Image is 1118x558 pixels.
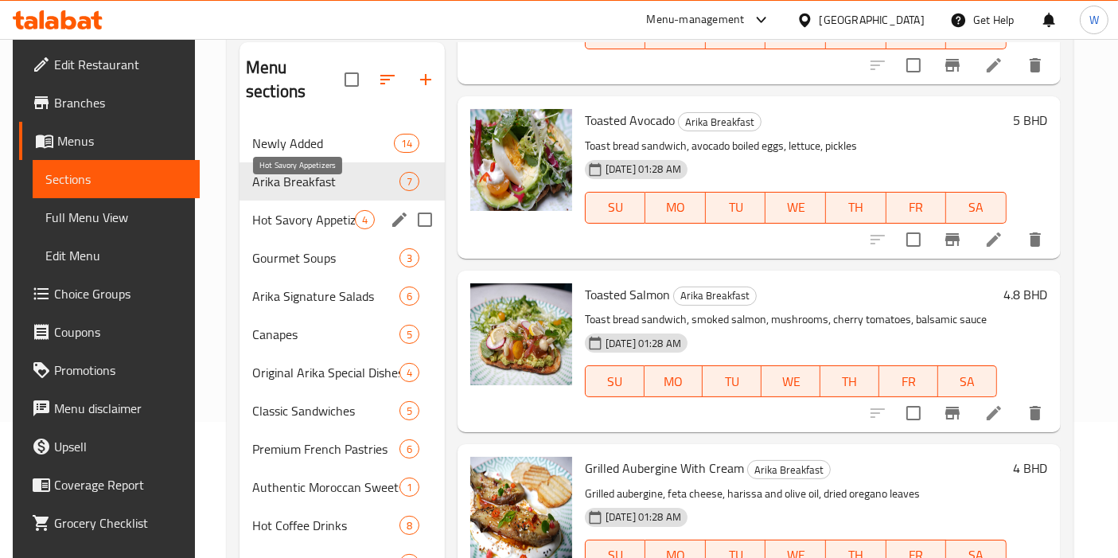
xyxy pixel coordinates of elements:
[252,134,394,153] div: Newly Added
[399,478,419,497] div: items
[252,439,399,458] div: Premium French Pastries
[335,63,368,96] span: Select all sections
[952,22,1000,45] span: SA
[19,84,200,122] a: Branches
[54,284,187,303] span: Choice Groups
[820,365,879,397] button: TH
[400,174,419,189] span: 7
[400,404,419,419] span: 5
[19,275,200,313] a: Choice Groups
[33,160,200,198] a: Sections
[400,289,419,304] span: 6
[933,46,972,84] button: Branch-specific-item
[240,468,445,506] div: Authentic Moroccan Sweets1
[19,122,200,160] a: Menus
[240,277,445,315] div: Arika Signature Salads6
[252,363,399,382] span: Original Arika Special Dishes
[886,192,947,224] button: FR
[599,162,688,177] span: [DATE] 01:28 AM
[599,336,688,351] span: [DATE] 01:28 AM
[54,93,187,112] span: Branches
[645,365,703,397] button: MO
[400,480,419,495] span: 1
[368,60,407,99] span: Sort sections
[592,22,639,45] span: SU
[240,201,445,239] div: Hot Savory Appetizers4edit
[592,370,638,393] span: SU
[399,439,419,458] div: items
[240,124,445,162] div: Newly Added14
[886,370,932,393] span: FR
[585,283,670,306] span: Toasted Salmon
[592,196,639,219] span: SU
[945,370,991,393] span: SA
[832,196,880,219] span: TH
[395,136,419,151] span: 14
[388,208,411,232] button: edit
[1016,220,1054,259] button: delete
[394,134,419,153] div: items
[252,248,399,267] span: Gourmet Soups
[1016,394,1054,432] button: delete
[651,370,697,393] span: MO
[703,365,762,397] button: TU
[585,108,675,132] span: Toasted Avocado
[33,198,200,236] a: Full Menu View
[748,461,830,479] span: Arika Breakfast
[45,246,187,265] span: Edit Menu
[240,315,445,353] div: Canapes5
[19,466,200,504] a: Coverage Report
[252,478,399,497] span: Authentic Moroccan Sweets
[826,192,886,224] button: TH
[772,22,820,45] span: WE
[1013,457,1048,479] h6: 4 BHD
[54,475,187,494] span: Coverage Report
[252,172,399,191] span: Arika Breakfast
[827,370,873,393] span: TH
[399,516,419,535] div: items
[747,460,831,479] div: Arika Breakfast
[585,484,1007,504] p: Grilled aubergine, feta cheese, harissa and olive oil, dried oregano leaves
[470,283,572,385] img: Toasted Salmon
[19,45,200,84] a: Edit Restaurant
[45,170,187,189] span: Sections
[240,506,445,544] div: Hot Coffee Drinks8
[952,196,1000,219] span: SA
[879,365,938,397] button: FR
[240,353,445,392] div: Original Arika Special Dishes4
[54,513,187,533] span: Grocery Checklist
[19,427,200,466] a: Upsell
[938,365,997,397] button: SA
[984,230,1003,249] a: Edit menu item
[674,287,756,305] span: Arika Breakfast
[1003,283,1048,306] h6: 4.8 BHD
[252,287,399,306] span: Arika Signature Salads
[585,456,744,480] span: Grilled Aubergine With Cream
[946,192,1007,224] button: SA
[400,442,419,457] span: 6
[399,248,419,267] div: items
[706,192,766,224] button: TU
[240,162,445,201] div: Arika Breakfast7
[240,239,445,277] div: Gourmet Soups3
[252,401,399,420] span: Classic Sandwiches
[1013,109,1048,131] h6: 5 BHD
[599,509,688,525] span: [DATE] 01:28 AM
[933,394,972,432] button: Branch-specific-item
[762,365,820,397] button: WE
[399,363,419,382] div: items
[709,370,755,393] span: TU
[399,172,419,191] div: items
[647,10,745,29] div: Menu-management
[585,192,645,224] button: SU
[897,49,930,82] span: Select to update
[45,208,187,227] span: Full Menu View
[407,60,445,99] button: Add section
[585,310,997,330] p: Toast bread sandwich, smoked salmon, mushrooms, cherry tomatoes, balsamic sauce
[33,236,200,275] a: Edit Menu
[1089,11,1099,29] span: W
[893,22,941,45] span: FR
[399,287,419,306] div: items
